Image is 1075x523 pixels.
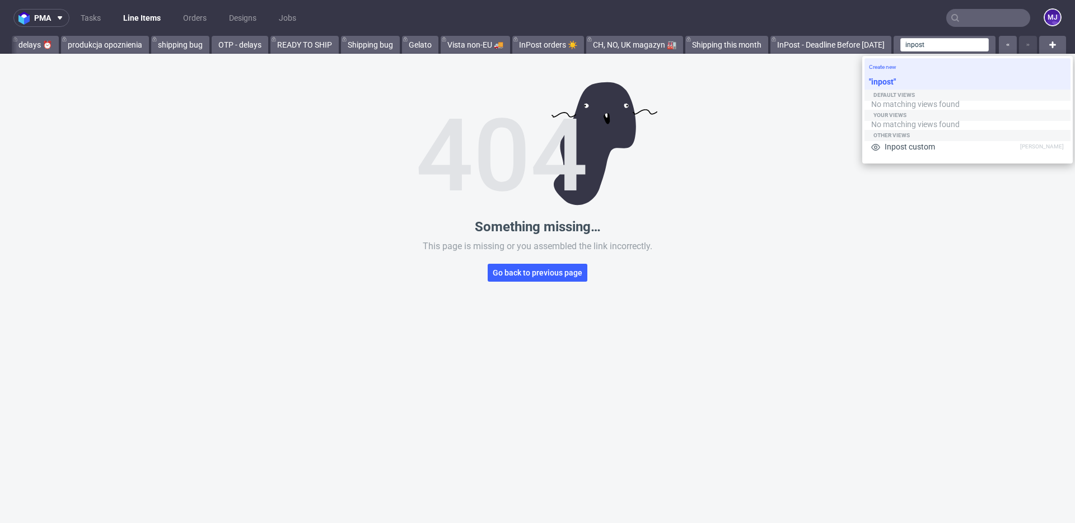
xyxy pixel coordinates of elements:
[116,9,167,27] a: Line Items
[18,12,34,25] img: logo
[270,36,339,54] a: READY TO SHIP
[341,36,400,54] a: Shipping bug
[13,9,69,27] button: pma
[151,36,209,54] a: shipping bug
[418,82,657,206] img: Error image
[74,9,107,27] a: Tasks
[222,9,263,27] a: Designs
[272,9,303,27] a: Jobs
[402,36,438,54] a: Gelato
[475,219,601,235] p: Something missing…
[61,36,149,54] a: produkcja opoznienia
[864,74,1071,92] div: "inpost"
[441,36,510,54] a: Vista non-EU 🚚
[864,58,1071,74] div: Create new
[770,36,891,54] a: InPost - Deadline Before [DATE]
[586,36,683,54] a: CH, NO, UK magazyn 🏭
[212,36,268,54] a: OTP - delays
[685,36,768,54] a: Shipping this month
[867,116,1068,134] div: No matching views found
[864,110,1071,121] div: Your views
[488,264,587,282] button: Go back to previous page
[34,14,51,22] span: pma
[867,96,1068,114] div: No matching views found
[1045,10,1060,25] figcaption: MJ
[512,36,584,54] a: InPost orders ☀️
[12,36,59,54] a: delays ⏰
[864,90,1071,101] div: Default views
[880,141,1020,152] span: Inpost custom
[1020,141,1064,152] div: [PERSON_NAME]
[864,130,1071,141] div: Other views
[493,269,582,277] span: Go back to previous page
[423,240,652,253] p: This page is missing or you assembled the link incorrectly.
[176,9,213,27] a: Orders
